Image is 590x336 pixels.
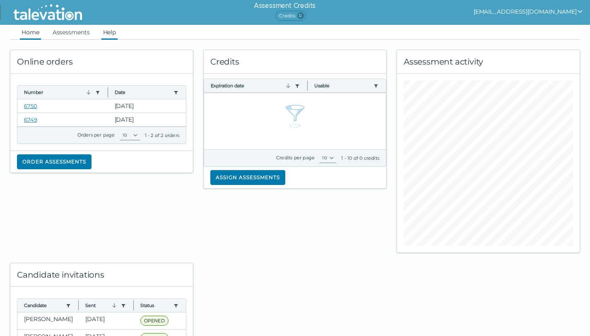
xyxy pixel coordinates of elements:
button: Column resize handle [305,77,310,94]
span: Credits [275,11,306,21]
button: Date [115,89,171,96]
div: Online orders [10,50,193,74]
button: Column resize handle [105,83,111,101]
span: OPENED [140,316,169,326]
button: Assign assessments [210,170,285,185]
div: 1 - 2 of 2 orders [145,132,179,139]
a: 6750 [24,103,37,109]
button: Status [140,302,170,309]
label: Credits per page [276,155,315,161]
clr-dg-cell: [DATE] [108,113,186,126]
a: Home [20,25,41,40]
clr-dg-cell: [PERSON_NAME] [17,312,79,329]
span: 0 [297,12,304,19]
clr-dg-cell: [DATE] [79,312,133,329]
div: Credits [204,50,386,74]
button: Order assessments [17,154,92,169]
button: Candidate [24,302,63,309]
h6: Assessment Credits [254,1,315,11]
button: Expiration date [211,82,291,89]
button: Sent [85,302,117,309]
button: Number [24,89,92,96]
label: Orders per page [77,132,115,138]
img: Talevation_Logo_Transparent_white.png [10,2,86,23]
div: Assessment activity [397,50,580,74]
button: Usable [314,82,370,89]
div: Candidate invitations [10,263,193,287]
button: Column resize handle [131,296,136,314]
a: Help [101,25,118,40]
clr-dg-cell: [DATE] [108,99,186,113]
div: 1 - 10 of 0 credits [341,155,379,161]
button: Column resize handle [76,296,81,314]
button: show user actions [474,7,583,17]
a: 6749 [24,116,37,123]
a: Assessments [51,25,92,40]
